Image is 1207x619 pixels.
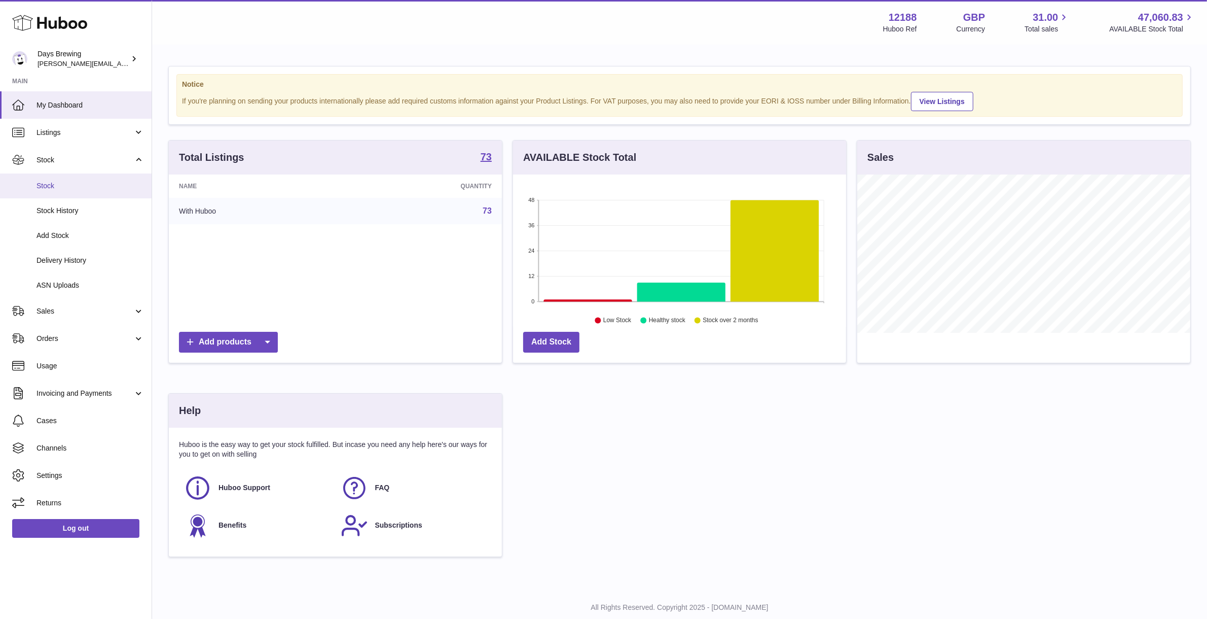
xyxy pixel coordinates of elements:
text: Low Stock [603,317,632,324]
div: Days Brewing [38,49,129,68]
p: Huboo is the easy way to get your stock fulfilled. But incase you need any help here's our ways f... [179,440,492,459]
img: greg@daysbrewing.com [12,51,27,66]
h3: AVAILABLE Stock Total [523,151,636,164]
p: All Rights Reserved. Copyright 2025 - [DOMAIN_NAME] [160,603,1199,612]
span: Benefits [218,521,246,530]
text: 0 [531,298,534,304]
span: Delivery History [36,256,144,265]
span: 47,060.83 [1138,11,1183,24]
span: Orders [36,334,133,343]
td: With Huboo [169,198,345,224]
strong: GBP [963,11,985,24]
span: [PERSON_NAME][EMAIL_ADDRESS][DOMAIN_NAME] [38,59,203,67]
span: Settings [36,471,144,480]
span: Sales [36,306,133,316]
span: Listings [36,128,133,137]
a: View Listings [911,92,973,111]
span: Invoicing and Payments [36,389,133,398]
span: Subscriptions [375,521,422,530]
text: 24 [528,248,534,254]
a: 47,060.83 AVAILABLE Stock Total [1109,11,1195,34]
span: 31.00 [1033,11,1058,24]
span: Usage [36,361,144,371]
a: Benefits [184,512,331,539]
a: Huboo Support [184,474,331,502]
span: Returns [36,498,144,508]
span: FAQ [375,483,390,493]
span: Cases [36,416,144,426]
span: Huboo Support [218,483,270,493]
text: 36 [528,222,534,228]
a: 73 [481,152,492,164]
div: Huboo Ref [883,24,917,34]
a: Add Stock [523,332,579,353]
a: Log out [12,519,139,537]
a: FAQ [341,474,487,502]
h3: Total Listings [179,151,244,164]
strong: Notice [182,80,1177,89]
a: Add products [179,332,278,353]
a: 31.00 Total sales [1025,11,1070,34]
th: Quantity [345,175,502,198]
h3: Help [179,404,201,418]
span: My Dashboard [36,100,144,110]
span: Stock [36,155,133,165]
div: If you're planning on sending your products internationally please add required customs informati... [182,90,1177,111]
th: Name [169,175,345,198]
text: Stock over 2 months [703,317,758,324]
span: Stock History [36,206,144,216]
strong: 12188 [889,11,917,24]
span: Total sales [1025,24,1070,34]
span: Stock [36,181,144,191]
div: Currency [957,24,985,34]
text: Healthy stock [649,317,686,324]
span: Channels [36,443,144,453]
h3: Sales [867,151,894,164]
a: Subscriptions [341,512,487,539]
text: 12 [528,273,534,279]
span: AVAILABLE Stock Total [1109,24,1195,34]
strong: 73 [481,152,492,162]
a: 73 [483,207,492,215]
text: 48 [528,197,534,203]
span: ASN Uploads [36,281,144,290]
span: Add Stock [36,231,144,240]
